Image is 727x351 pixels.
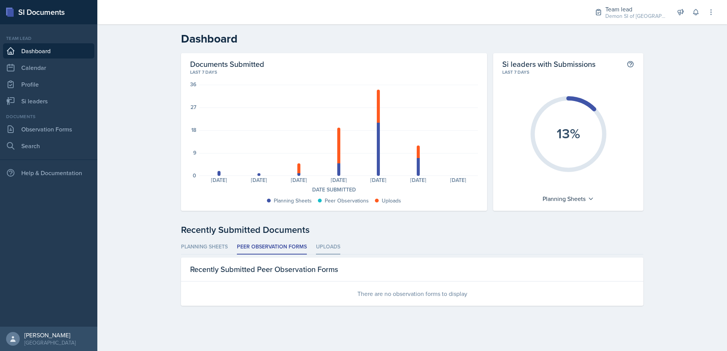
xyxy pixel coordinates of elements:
[3,93,94,109] a: Si leaders
[502,59,595,69] h2: Si leaders with Submissions
[181,281,643,306] div: There are no observation forms to display
[359,177,398,183] div: [DATE]
[24,339,76,346] div: [GEOGRAPHIC_DATA]
[190,82,196,87] div: 36
[237,240,307,255] li: Peer Observation Forms
[3,43,94,58] a: Dashboard
[3,60,94,75] a: Calendar
[190,69,478,76] div: Last 7 days
[605,12,666,20] div: Demon SI of [GEOGRAPHIC_DATA] / Fall 2025
[239,177,279,183] div: [DATE]
[181,240,228,255] li: Planning Sheets
[3,138,94,153] a: Search
[325,197,369,205] div: Peer Observations
[557,123,580,143] text: 13%
[398,177,438,183] div: [DATE]
[279,177,319,183] div: [DATE]
[181,32,643,46] h2: Dashboard
[181,223,643,237] div: Recently Submitted Documents
[190,104,196,110] div: 27
[190,59,478,69] h2: Documents Submitted
[438,177,478,183] div: [DATE]
[274,197,312,205] div: Planning Sheets
[193,150,196,155] div: 9
[316,240,340,255] li: Uploads
[319,177,359,183] div: [DATE]
[605,5,666,14] div: Team lead
[382,197,401,205] div: Uploads
[199,177,239,183] div: [DATE]
[191,127,196,133] div: 18
[3,113,94,120] div: Documents
[24,331,76,339] div: [PERSON_NAME]
[181,258,643,281] div: Recently Submitted Peer Observation Forms
[539,193,598,205] div: Planning Sheets
[3,35,94,42] div: Team lead
[502,69,634,76] div: Last 7 days
[3,77,94,92] a: Profile
[190,186,478,194] div: Date Submitted
[193,173,196,178] div: 0
[3,122,94,137] a: Observation Forms
[3,165,94,180] div: Help & Documentation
